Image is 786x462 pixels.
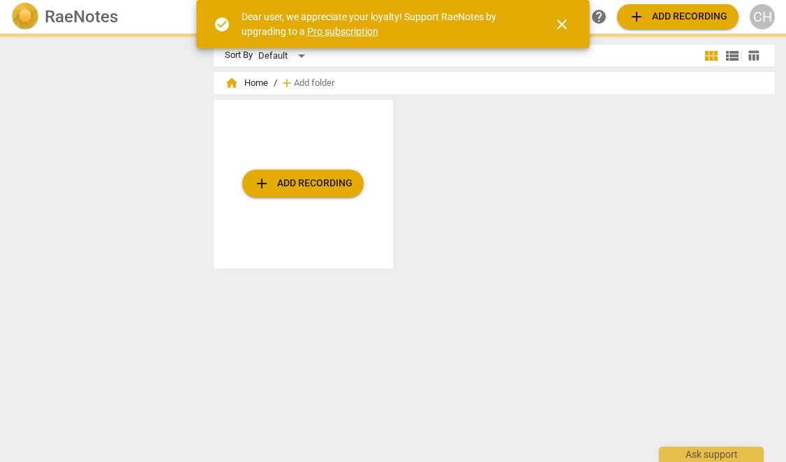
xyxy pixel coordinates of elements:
div: Dear user, we appreciate your loyalty! Support RaeNotes by upgrading to a [242,10,528,38]
span: Add recording [628,8,727,25]
div: Sort By [225,50,253,61]
div: Default [258,45,310,67]
div: Ask support [659,447,764,462]
span: close [554,16,570,33]
span: Add folder [294,78,334,89]
span: add [628,8,645,25]
span: check_circle [214,16,230,33]
h2: RaeNotes [45,7,118,27]
a: Help [586,4,611,29]
button: List view [722,45,743,66]
span: help [591,8,607,25]
button: Close [545,8,579,41]
span: Home [225,76,268,90]
span: home [225,76,239,90]
span: view_list [724,47,741,64]
span: add [253,175,270,192]
button: CH [750,4,775,29]
a: Pro subscription [307,26,378,37]
span: / [274,78,277,89]
button: Table view [743,45,764,66]
span: add [280,76,294,90]
span: view_module [703,47,720,64]
button: Upload [617,4,739,29]
a: LogoRaeNotes [11,3,200,31]
span: Add recording [253,175,353,192]
button: Tile view [701,45,722,66]
span: table_chart [747,49,760,62]
img: Logo [11,3,39,31]
button: Upload [242,170,364,198]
